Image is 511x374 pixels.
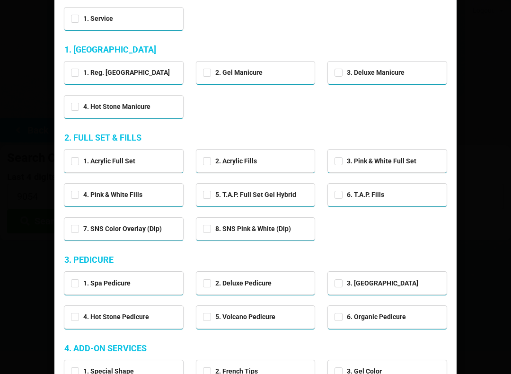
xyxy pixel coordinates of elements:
[71,225,162,233] label: 7. SNS Color Overlay (Dip)
[335,69,405,77] label: 3. Deluxe Manicure
[64,132,447,143] div: 2. FULL SET & FILLS
[335,157,416,165] label: 3. Pink & White Full Set
[335,191,384,199] label: 6. T.A.P. Fills
[64,343,447,354] div: 4. ADD-ON SERVICES
[71,157,135,165] label: 1. Acrylic Full Set
[71,15,113,23] label: 1. Service
[335,279,418,287] label: 3. [GEOGRAPHIC_DATA]
[71,103,150,111] label: 4. Hot Stone Manicure
[71,313,149,321] label: 4. Hot Stone Pedicure
[203,191,296,199] label: 5. T.A.P. Full Set Gel Hybrid
[71,279,131,287] label: 1. Spa Pedicure
[203,279,272,287] label: 2. Deluxe Pedicure
[203,69,263,77] label: 2. Gel Manicure
[335,313,406,321] label: 6. Organic Pedicure
[203,313,275,321] label: 5. Volcano Pedicure
[203,157,257,165] label: 2. Acrylic Fills
[64,44,447,55] div: 1. [GEOGRAPHIC_DATA]
[71,69,170,77] label: 1. Reg. [GEOGRAPHIC_DATA]
[64,254,447,265] div: 3. PEDICURE
[203,225,291,233] label: 8. SNS Pink & White (Dip)
[71,191,142,199] label: 4. Pink & White Fills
